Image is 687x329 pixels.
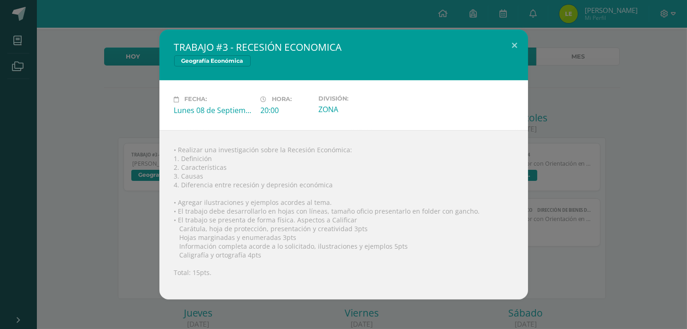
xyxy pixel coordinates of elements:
[261,105,311,115] div: 20:00
[174,41,513,54] h2: TRABAJO #3 - RECESIÓN ECONOMICA
[502,30,528,61] button: Close (Esc)
[185,96,207,103] span: Fecha:
[174,55,251,66] span: Geografía Económica
[159,130,528,299] div: • Realizar una investigación sobre la Recesión Económica: 1. Definición 2. Características 3. Cau...
[318,104,398,114] div: ZONA
[174,105,253,115] div: Lunes 08 de Septiembre
[272,96,292,103] span: Hora:
[318,95,398,102] label: División:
